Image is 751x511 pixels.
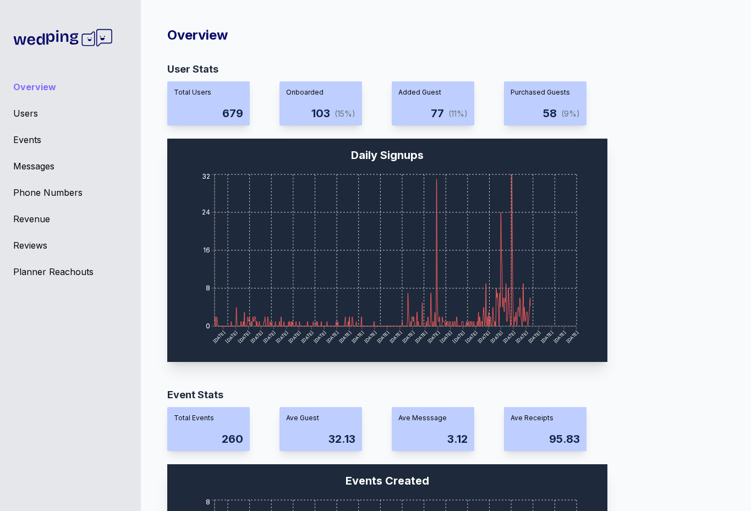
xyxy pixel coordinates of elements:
div: 95.83 [549,431,580,447]
div: Total Events [174,414,243,422]
tspan: [DATE] [376,329,390,344]
div: Total Users [174,88,243,97]
tspan: [DATE] [540,329,554,344]
div: (9%) [561,108,580,119]
tspan: [DATE] [325,329,339,344]
a: Phone Numbers [13,186,128,199]
tspan: [DATE] [300,329,314,344]
div: 58 [543,106,557,121]
div: Ave Messsage [398,414,468,422]
tspan: 16 [203,246,210,254]
tspan: [DATE] [527,329,541,344]
div: Purchased Guests [511,88,580,97]
div: 260 [222,431,243,447]
tspan: [DATE] [288,329,302,344]
tspan: [DATE] [250,329,264,344]
tspan: [DATE] [477,329,491,344]
div: Daily Signups [351,147,424,163]
div: Ave Receipts [511,414,580,422]
div: 679 [222,106,243,121]
a: Events [13,133,128,146]
tspan: 8 [206,498,210,506]
tspan: [DATE] [426,329,441,344]
div: 103 [311,106,330,121]
div: 32.13 [328,431,355,447]
tspan: [DATE] [414,329,428,344]
tspan: [DATE] [439,329,453,344]
div: 3.12 [447,431,468,447]
tspan: [DATE] [338,329,352,344]
a: Revenue [13,212,128,226]
div: Added Guest [398,88,468,97]
tspan: 32 [202,172,210,180]
a: Overview [13,80,128,94]
div: Ave Guest [286,414,355,422]
tspan: [DATE] [552,329,567,344]
a: Reviews [13,239,128,252]
tspan: [DATE] [262,329,277,344]
tspan: [DATE] [363,329,377,344]
tspan: [DATE] [275,329,289,344]
div: Onboarded [286,88,355,97]
tspan: 24 [202,208,210,216]
tspan: [DATE] [401,329,415,344]
tspan: 8 [206,284,210,292]
tspan: [DATE] [464,329,479,344]
tspan: [DATE] [452,329,466,344]
div: (11%) [448,108,468,119]
a: Users [13,107,128,120]
tspan: [DATE] [224,329,239,344]
tspan: [DATE] [212,329,226,344]
tspan: [DATE] [237,329,251,344]
tspan: 0 [206,322,210,330]
div: 77 [431,106,444,121]
tspan: [DATE] [350,329,365,344]
a: Messages [13,160,128,173]
div: (15%) [335,108,355,119]
tspan: [DATE] [565,329,579,344]
tspan: [DATE] [388,329,403,344]
div: Overview [167,26,716,44]
tspan: [DATE] [502,329,517,344]
div: Event Stats [167,387,716,403]
div: Events Created [346,473,429,488]
tspan: [DATE] [313,329,327,344]
a: Planner Reachouts [13,265,128,278]
div: User Stats [167,62,716,77]
tspan: [DATE] [490,329,504,344]
tspan: [DATE] [515,329,529,344]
